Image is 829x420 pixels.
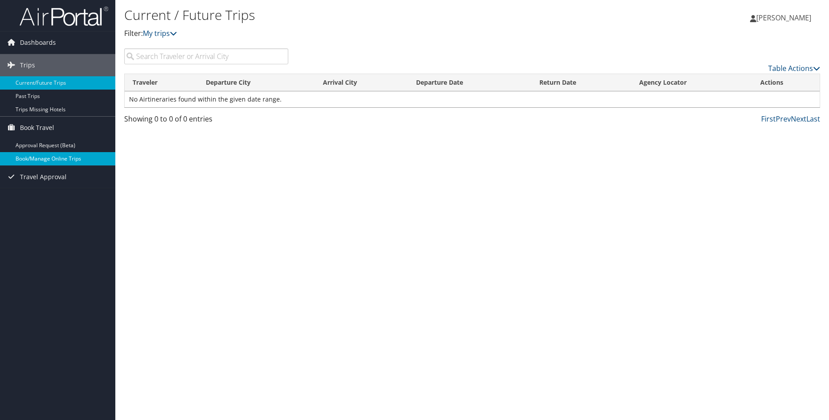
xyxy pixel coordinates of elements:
span: [PERSON_NAME] [756,13,811,23]
th: Departure Date: activate to sort column descending [408,74,531,91]
span: Dashboards [20,31,56,54]
th: Actions [752,74,820,91]
a: [PERSON_NAME] [750,4,820,31]
th: Return Date: activate to sort column ascending [531,74,631,91]
td: No Airtineraries found within the given date range. [125,91,820,107]
h1: Current / Future Trips [124,6,588,24]
input: Search Traveler or Arrival City [124,48,288,64]
a: My trips [143,28,177,38]
th: Arrival City: activate to sort column ascending [315,74,408,91]
a: Prev [776,114,791,124]
a: First [761,114,776,124]
span: Travel Approval [20,166,67,188]
div: Showing 0 to 0 of 0 entries [124,114,288,129]
span: Trips [20,54,35,76]
img: airportal-logo.png [20,6,108,27]
th: Agency Locator: activate to sort column ascending [631,74,752,91]
th: Departure City: activate to sort column ascending [198,74,315,91]
a: Table Actions [768,63,820,73]
a: Next [791,114,806,124]
th: Traveler: activate to sort column ascending [125,74,198,91]
a: Last [806,114,820,124]
p: Filter: [124,28,588,39]
span: Book Travel [20,117,54,139]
